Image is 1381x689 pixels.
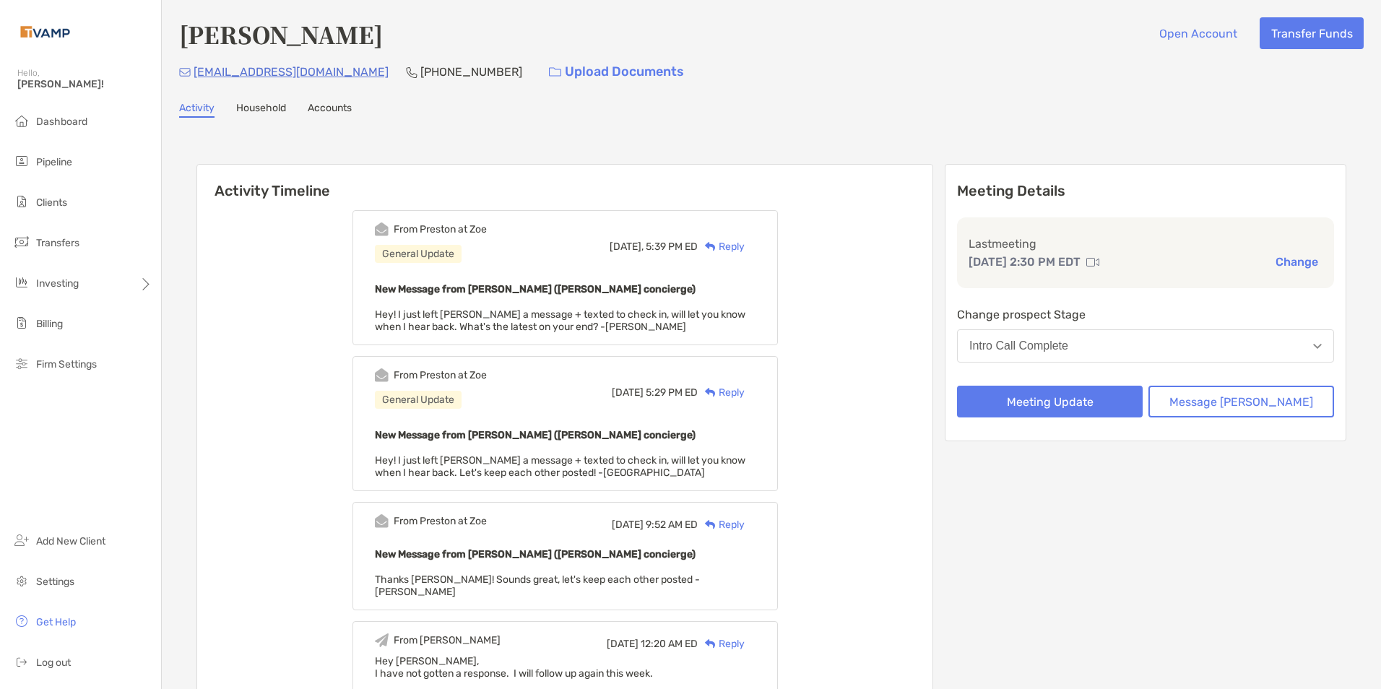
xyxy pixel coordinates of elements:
[36,616,76,628] span: Get Help
[698,517,745,532] div: Reply
[13,653,30,670] img: logout icon
[957,329,1334,363] button: Intro Call Complete
[375,548,696,560] b: New Message from [PERSON_NAME] ([PERSON_NAME] concierge)
[375,454,745,479] span: Hey! I just left [PERSON_NAME] a message + texted to check in, will let you know when I hear back...
[375,514,389,528] img: Event icon
[13,233,30,251] img: transfers icon
[13,112,30,129] img: dashboard icon
[406,66,417,78] img: Phone Icon
[375,222,389,236] img: Event icon
[969,339,1068,352] div: Intro Call Complete
[1260,17,1364,49] button: Transfer Funds
[13,274,30,291] img: investing icon
[969,253,1081,271] p: [DATE] 2:30 PM EDT
[646,240,698,253] span: 5:39 PM ED
[36,318,63,330] span: Billing
[375,667,756,680] div: I have not gotten a response. I will follow up again this week.
[1271,254,1322,269] button: Change
[375,633,389,647] img: Event icon
[698,385,745,400] div: Reply
[698,239,745,254] div: Reply
[420,63,522,81] p: [PHONE_NUMBER]
[698,636,745,651] div: Reply
[394,369,487,381] div: From Preston at Zoe
[1313,344,1322,349] img: Open dropdown arrow
[612,519,644,531] span: [DATE]
[375,368,389,382] img: Event icon
[394,223,487,235] div: From Preston at Zoe
[236,102,286,118] a: Household
[13,314,30,331] img: billing icon
[375,429,696,441] b: New Message from [PERSON_NAME] ([PERSON_NAME] concierge)
[646,386,698,399] span: 5:29 PM ED
[607,638,638,650] span: [DATE]
[641,638,698,650] span: 12:20 AM ED
[646,519,698,531] span: 9:52 AM ED
[375,245,462,263] div: General Update
[610,240,644,253] span: [DATE],
[705,388,716,397] img: Reply icon
[612,386,644,399] span: [DATE]
[179,102,215,118] a: Activity
[957,386,1143,417] button: Meeting Update
[17,6,73,58] img: Zoe Logo
[394,515,487,527] div: From Preston at Zoe
[375,308,745,333] span: Hey! I just left [PERSON_NAME] a message + texted to check in, will let you know when I hear back...
[957,182,1334,200] p: Meeting Details
[13,193,30,210] img: clients icon
[549,67,561,77] img: button icon
[36,237,79,249] span: Transfers
[13,355,30,372] img: firm-settings icon
[36,535,105,547] span: Add New Client
[957,305,1334,324] p: Change prospect Stage
[179,68,191,77] img: Email Icon
[13,612,30,630] img: get-help icon
[540,56,693,87] a: Upload Documents
[394,634,501,646] div: From [PERSON_NAME]
[705,520,716,529] img: Reply icon
[36,116,87,128] span: Dashboard
[375,391,462,409] div: General Update
[17,78,152,90] span: [PERSON_NAME]!
[197,165,932,199] h6: Activity Timeline
[705,639,716,649] img: Reply icon
[36,156,72,168] span: Pipeline
[1086,256,1099,268] img: communication type
[36,576,74,588] span: Settings
[194,63,389,81] p: [EMAIL_ADDRESS][DOMAIN_NAME]
[13,572,30,589] img: settings icon
[36,656,71,669] span: Log out
[375,573,700,598] span: Thanks [PERSON_NAME]! Sounds great, let's keep each other posted -[PERSON_NAME]
[705,242,716,251] img: Reply icon
[375,283,696,295] b: New Message from [PERSON_NAME] ([PERSON_NAME] concierge)
[36,358,97,370] span: Firm Settings
[179,17,383,51] h4: [PERSON_NAME]
[308,102,352,118] a: Accounts
[36,277,79,290] span: Investing
[1148,386,1334,417] button: Message [PERSON_NAME]
[13,152,30,170] img: pipeline icon
[13,532,30,549] img: add_new_client icon
[969,235,1322,253] p: Last meeting
[1148,17,1248,49] button: Open Account
[36,196,67,209] span: Clients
